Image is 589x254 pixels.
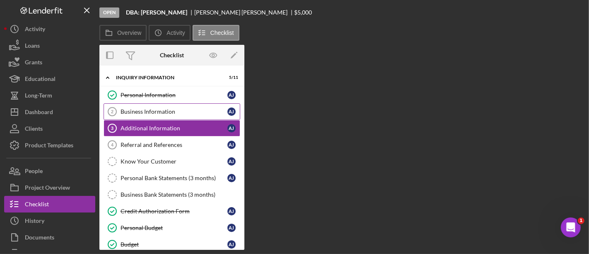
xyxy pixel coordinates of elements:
div: Credit Authorization Form [121,208,227,215]
div: A J [227,107,236,116]
div: A J [227,207,236,215]
div: Clients [25,120,43,139]
div: A J [227,91,236,99]
a: Know Your CustomerAJ [104,153,240,170]
button: People [4,163,95,179]
a: Personal InformationAJ [104,87,240,103]
button: Checklist [4,196,95,212]
a: Credit Authorization FormAJ [104,203,240,220]
div: Checklist [160,52,184,59]
label: Overview [117,29,141,36]
div: Open [99,7,119,18]
button: Clients [4,120,95,137]
button: Checklist [193,25,239,41]
iframe: Intercom live chat [561,217,581,237]
a: Personal Bank Statements (3 months)AJ [104,170,240,186]
button: Overview [99,25,147,41]
div: 5 / 11 [223,75,238,80]
tspan: 4 [111,142,114,147]
div: Educational [25,71,56,89]
div: Personal Bank Statements (3 months) [121,175,227,181]
button: Project Overview [4,179,95,196]
div: Documents [25,229,54,248]
div: Project Overview [25,179,70,198]
button: Grants [4,54,95,71]
div: A J [227,174,236,182]
a: 4Referral and ReferencesAJ [104,137,240,153]
div: History [25,212,44,231]
div: Business Bank Statements (3 months) [121,191,240,198]
button: Activity [149,25,190,41]
div: Know Your Customer [121,158,227,165]
div: Personal Information [121,92,227,98]
div: Long-Term [25,87,52,106]
div: A J [227,124,236,132]
button: Activity [4,21,95,37]
a: 3Additional InformationAJ [104,120,240,137]
button: Product Templates [4,137,95,154]
div: [PERSON_NAME] [PERSON_NAME] [194,9,294,16]
button: Dashboard [4,104,95,120]
div: People [25,163,43,181]
div: A J [227,141,236,149]
button: Documents [4,229,95,246]
div: Business Information [121,108,227,115]
tspan: 3 [111,126,113,131]
div: Activity [25,21,45,39]
label: Activity [167,29,185,36]
div: Loans [25,37,40,56]
div: A J [227,157,236,166]
div: Dashboard [25,104,53,122]
div: INQUIRY INFORMATION [116,75,217,80]
div: Referral and References [121,142,227,148]
label: Checklist [210,29,234,36]
div: Budget [121,241,227,248]
span: $5,000 [294,9,312,16]
div: Checklist [25,196,49,215]
b: DBA: [PERSON_NAME] [126,9,187,16]
a: Personal BudgetAJ [104,220,240,236]
button: Educational [4,71,95,87]
div: Personal Budget [121,225,227,231]
tspan: 2 [111,109,113,114]
div: Product Templates [25,137,73,156]
a: 2Business InformationAJ [104,103,240,120]
button: Long-Term [4,87,95,104]
div: Grants [25,54,42,73]
div: Additional Information [121,125,227,132]
a: BudgetAJ [104,236,240,253]
div: A J [227,224,236,232]
span: 1 [578,217,584,224]
a: Business Bank Statements (3 months) [104,186,240,203]
button: Loans [4,37,95,54]
button: History [4,212,95,229]
div: A J [227,240,236,249]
